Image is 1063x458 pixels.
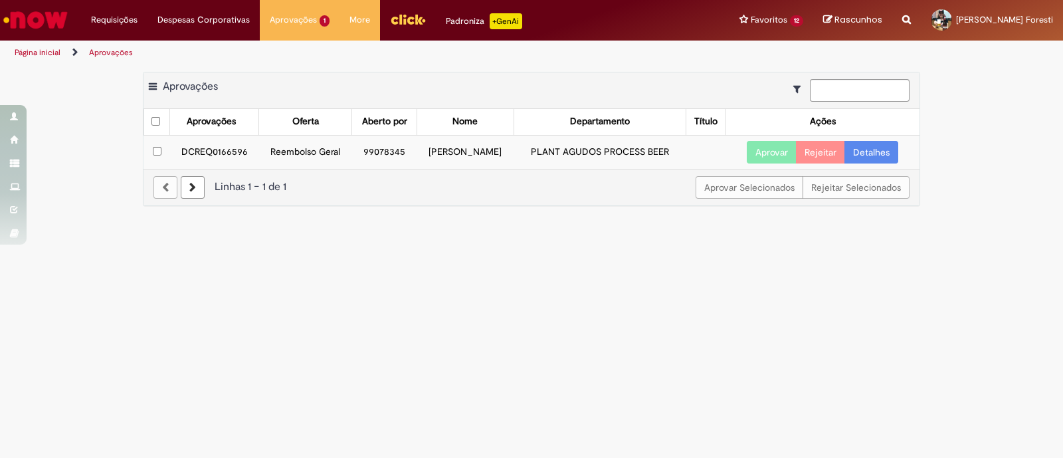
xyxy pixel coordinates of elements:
td: Reembolso Geral [259,135,352,169]
div: Aprovações [187,115,236,128]
div: Oferta [292,115,319,128]
div: Ações [810,115,836,128]
button: Rejeitar [796,141,845,164]
img: click_logo_yellow_360x200.png [390,9,426,29]
a: Rascunhos [823,14,882,27]
span: Requisições [91,13,138,27]
td: PLANT AGUDOS PROCESS BEER [514,135,686,169]
span: Despesas Corporativas [157,13,250,27]
p: +GenAi [490,13,522,29]
div: Título [694,115,718,128]
div: Linhas 1 − 1 de 1 [153,179,910,195]
span: More [349,13,370,27]
ul: Trilhas de página [10,41,699,65]
td: DCREQ0166596 [170,135,259,169]
span: [PERSON_NAME] Foresti [956,14,1053,25]
th: Aprovações [170,109,259,135]
a: Detalhes [844,141,898,164]
button: Aprovar [747,141,797,164]
span: 1 [320,15,330,27]
div: Departamento [570,115,630,128]
span: Favoritos [751,13,787,27]
img: ServiceNow [1,7,70,33]
span: Aprovações [270,13,317,27]
div: Padroniza [446,13,522,29]
div: Nome [452,115,478,128]
i: Mostrar filtros para: Suas Solicitações [793,84,807,94]
span: Aprovações [163,80,218,93]
span: 12 [790,15,803,27]
div: Aberto por [362,115,407,128]
td: [PERSON_NAME] [417,135,514,169]
span: Rascunhos [834,13,882,26]
a: Página inicial [15,47,60,58]
td: 99078345 [352,135,417,169]
a: Aprovações [89,47,133,58]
